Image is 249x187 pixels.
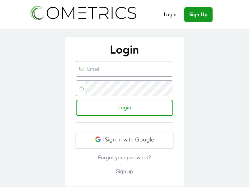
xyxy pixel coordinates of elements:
input: Login [76,100,173,116]
img: Cometrics logo [29,4,138,22]
button: Sign in with Google [76,132,173,148]
a: Login [164,11,176,18]
a: Sign Up [184,7,213,22]
input: Email [85,61,173,76]
a: Forgot your password? [76,154,173,161]
p: Login [71,44,178,56]
a: Sign up [76,168,173,175]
